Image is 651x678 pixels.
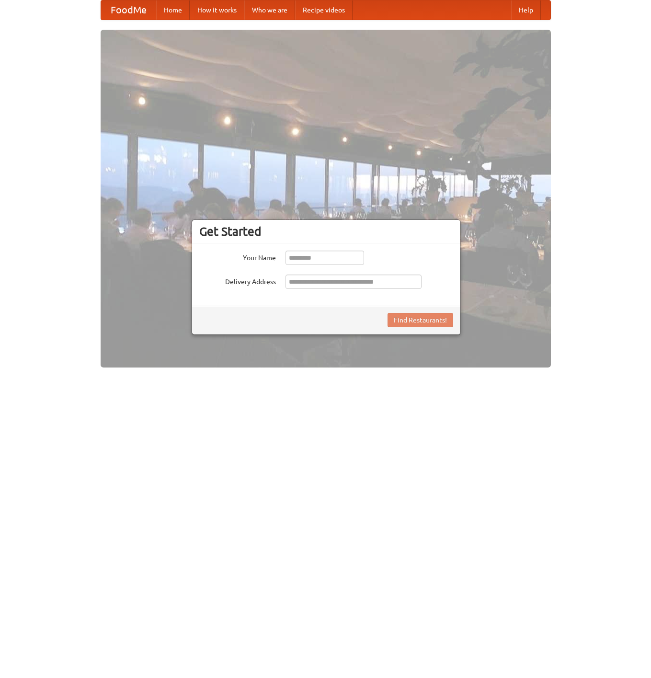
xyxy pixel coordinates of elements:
[244,0,295,20] a: Who we are
[199,224,453,239] h3: Get Started
[199,275,276,287] label: Delivery Address
[511,0,541,20] a: Help
[388,313,453,327] button: Find Restaurants!
[190,0,244,20] a: How it works
[101,0,156,20] a: FoodMe
[156,0,190,20] a: Home
[295,0,353,20] a: Recipe videos
[199,251,276,263] label: Your Name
